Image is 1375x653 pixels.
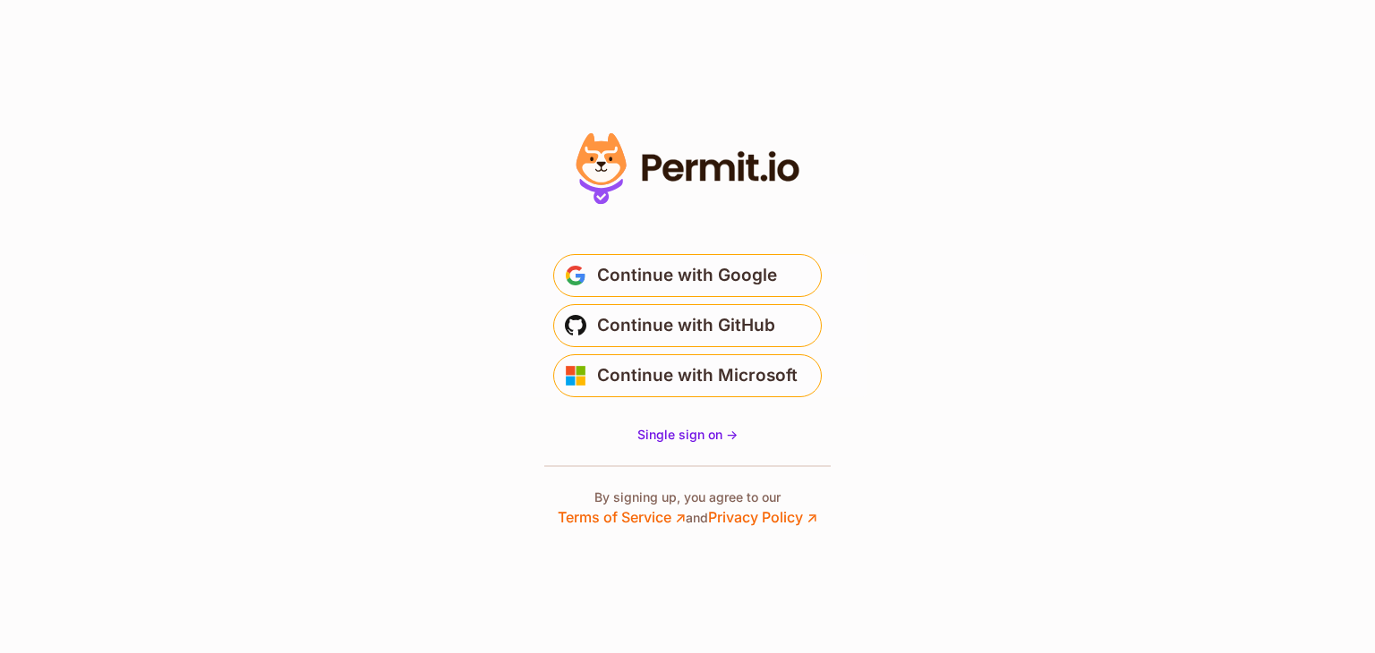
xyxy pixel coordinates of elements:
a: Single sign on -> [637,426,738,444]
button: Continue with Microsoft [553,354,822,397]
span: Continue with Microsoft [597,361,798,390]
span: Single sign on -> [637,427,738,442]
button: Continue with GitHub [553,304,822,347]
p: By signing up, you agree to our and [558,488,817,528]
span: Continue with GitHub [597,311,775,340]
button: Continue with Google [553,254,822,297]
span: Continue with Google [597,261,777,290]
a: Terms of Service ↗ [558,508,686,526]
a: Privacy Policy ↗ [708,508,817,526]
